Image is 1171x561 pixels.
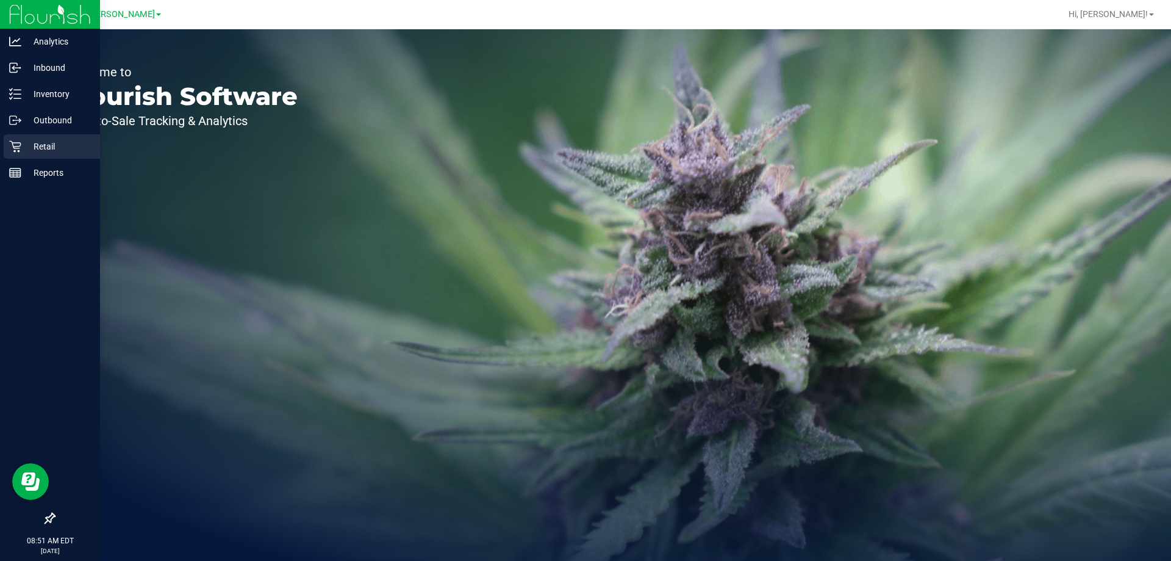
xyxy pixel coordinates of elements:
[88,9,155,20] span: [PERSON_NAME]
[9,114,21,126] inline-svg: Outbound
[9,88,21,100] inline-svg: Inventory
[21,60,95,75] p: Inbound
[9,140,21,153] inline-svg: Retail
[66,66,298,78] p: Welcome to
[9,62,21,74] inline-svg: Inbound
[66,84,298,109] p: Flourish Software
[21,165,95,180] p: Reports
[21,34,95,49] p: Analytics
[5,546,95,556] p: [DATE]
[21,87,95,101] p: Inventory
[66,115,298,127] p: Seed-to-Sale Tracking & Analytics
[1069,9,1148,19] span: Hi, [PERSON_NAME]!
[21,139,95,154] p: Retail
[5,535,95,546] p: 08:51 AM EDT
[12,463,49,500] iframe: Resource center
[9,167,21,179] inline-svg: Reports
[21,113,95,128] p: Outbound
[9,35,21,48] inline-svg: Analytics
